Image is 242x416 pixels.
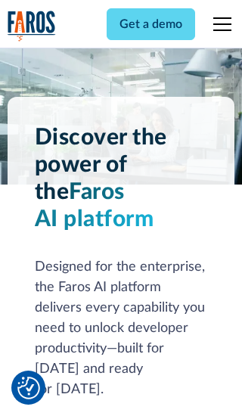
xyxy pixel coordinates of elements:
a: Get a demo [107,8,195,40]
span: Faros AI platform [35,181,154,231]
img: Revisit consent button [17,377,40,399]
a: home [8,11,56,42]
div: Designed for the enterprise, the Faros AI platform delivers every capability you need to unlock d... [35,257,208,400]
button: Cookie Settings [17,377,40,399]
h1: Discover the power of the [35,124,208,233]
img: Logo of the analytics and reporting company Faros. [8,11,56,42]
div: menu [204,6,234,42]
